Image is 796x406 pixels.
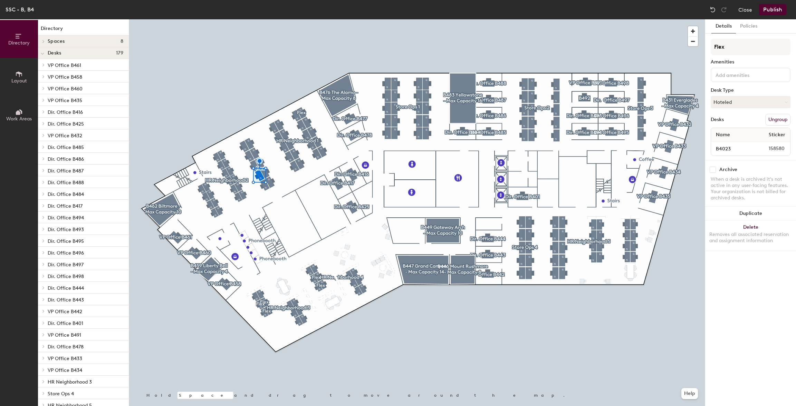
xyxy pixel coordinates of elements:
input: Add amenities [714,70,776,79]
span: Dir. Office B485 [48,145,84,150]
span: VP Office B491 [48,332,81,338]
span: Dir. Office B497 [48,262,84,268]
span: Dir. Office B496 [48,250,84,256]
span: VP Office B460 [48,86,83,92]
span: Sticker [765,129,789,141]
input: Unnamed desk [712,144,752,154]
button: Policies [736,19,761,33]
span: VP Office B442 [48,309,82,315]
span: VP Office B434 [48,367,82,373]
div: Archive [719,167,737,172]
span: Dir. Office B416 [48,109,83,115]
span: Dir. Office B486 [48,156,84,162]
button: Hoteled [711,96,790,108]
span: Dir. Office B425 [48,121,84,127]
button: Help [681,388,698,399]
button: Close [738,4,752,15]
span: Desks [48,50,61,56]
span: Directory [8,40,30,46]
span: Dir. Office B484 [48,191,84,197]
span: Dir. Office B495 [48,238,84,244]
img: Redo [720,6,727,13]
button: Ungroup [765,114,790,126]
div: Desks [711,117,724,122]
div: When a desk is archived it's not active in any user-facing features. Your organization is not bil... [711,176,790,201]
button: Duplicate [705,207,796,220]
div: SSC - B, B4 [6,5,34,14]
span: VP Office B461 [48,62,81,68]
div: Desk Type [711,88,790,93]
span: 8 [121,39,123,44]
span: Dir. Office B493 [48,227,84,232]
div: Removes all associated reservation and assignment information [709,231,792,244]
span: 158580 [752,145,789,152]
span: Work Areas [6,116,32,122]
span: VP Office B435 [48,98,82,103]
button: Details [711,19,736,33]
span: Dir. Office B401 [48,320,83,326]
span: Dir. Office B417 [48,203,83,209]
span: Dir. Office B488 [48,180,84,186]
span: VP Office B458 [48,74,82,80]
h1: Directory [38,25,129,36]
span: Spaces [48,39,65,44]
span: VP Office B432 [48,133,82,139]
span: Dir. Office B444 [48,285,84,291]
div: Amenities [711,59,790,65]
button: Publish [759,4,786,15]
span: Dir. Office B498 [48,274,84,279]
span: VP Office B433 [48,356,82,362]
span: HR Neighborhood 3 [48,379,92,385]
span: Layout [11,78,27,84]
span: Dir. Office B443 [48,297,84,303]
button: DeleteRemoves all associated reservation and assignment information [705,220,796,251]
span: Store Ops 4 [48,391,74,397]
span: Dir. Office B478 [48,344,84,350]
img: Undo [709,6,716,13]
span: Dir. Office B487 [48,168,84,174]
span: Name [712,129,733,141]
span: Dir. Office B494 [48,215,84,221]
span: 179 [116,50,123,56]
